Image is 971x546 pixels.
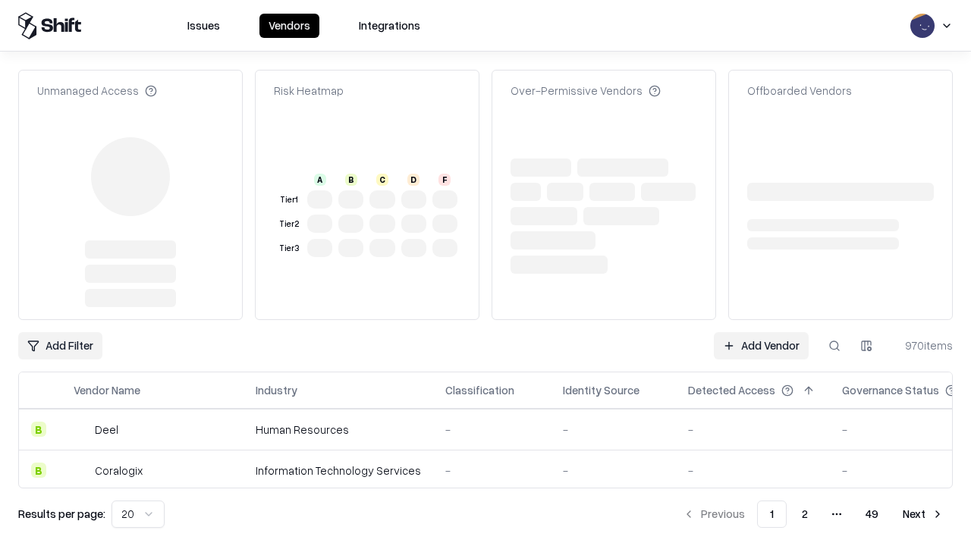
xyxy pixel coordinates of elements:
button: 49 [853,500,891,528]
div: Vendor Name [74,382,140,398]
img: Coralogix [74,463,89,478]
button: Add Filter [18,332,102,359]
img: Deel [74,422,89,437]
div: - [563,422,664,438]
div: Tier 1 [277,193,301,206]
div: Over-Permissive Vendors [511,83,661,99]
div: Tier 2 [277,218,301,231]
div: B [345,174,357,186]
div: Coralogix [95,463,143,479]
div: Information Technology Services [256,463,421,479]
button: 2 [790,500,820,528]
div: Unmanaged Access [37,83,157,99]
div: Detected Access [688,382,775,398]
a: Add Vendor [714,332,809,359]
div: A [314,174,326,186]
div: - [688,422,818,438]
div: - [563,463,664,479]
div: Identity Source [563,382,639,398]
button: Next [894,500,953,528]
button: Issues [178,14,229,38]
p: Results per page: [18,506,105,522]
div: Governance Status [842,382,939,398]
div: - [688,463,818,479]
div: Classification [445,382,514,398]
div: Human Resources [256,422,421,438]
div: B [31,463,46,478]
nav: pagination [674,500,953,528]
div: - [445,463,539,479]
div: Offboarded Vendors [747,83,852,99]
div: Industry [256,382,297,398]
button: 1 [757,500,787,528]
div: Tier 3 [277,242,301,255]
button: Vendors [259,14,319,38]
div: 970 items [892,337,953,353]
div: Risk Heatmap [274,83,344,99]
div: - [445,422,539,438]
div: B [31,422,46,437]
div: C [376,174,388,186]
div: D [407,174,420,186]
div: F [438,174,451,186]
div: Deel [95,422,118,438]
button: Integrations [350,14,429,38]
